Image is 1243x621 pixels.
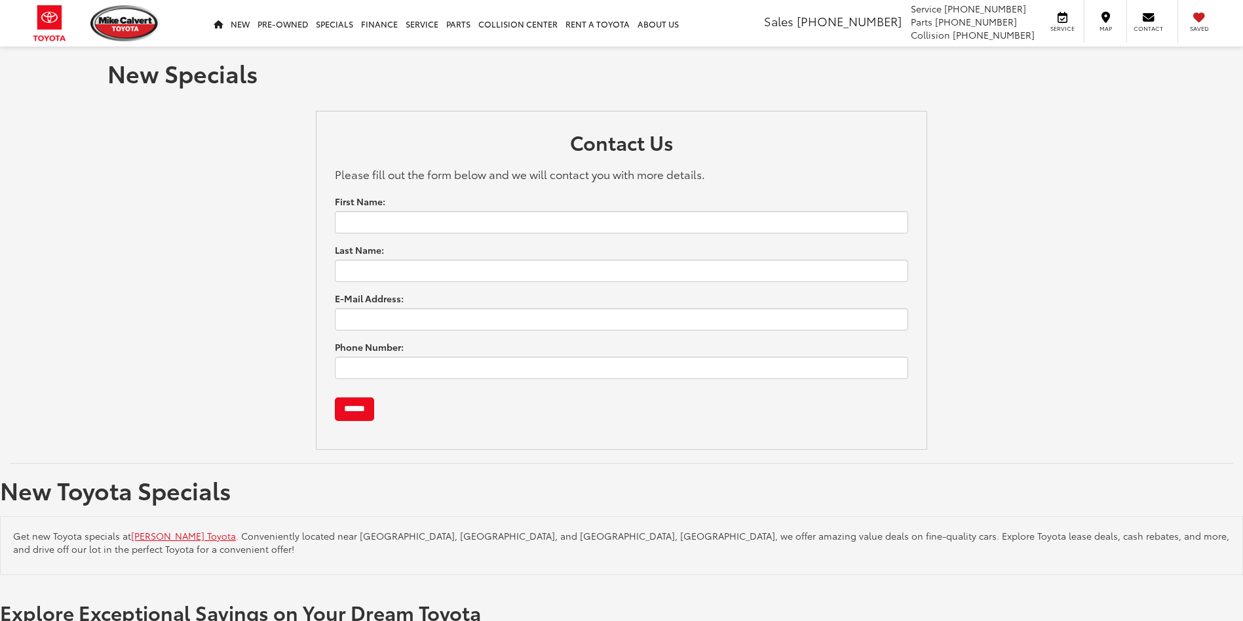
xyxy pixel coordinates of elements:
span: Sales [764,12,794,30]
label: Last Name: [335,243,384,256]
label: First Name: [335,195,385,208]
span: [PHONE_NUMBER] [935,15,1017,28]
span: Map [1091,24,1120,33]
label: Phone Number: [335,340,404,353]
span: [PHONE_NUMBER] [797,12,902,30]
h2: Contact Us [335,131,909,159]
span: Service [1048,24,1077,33]
p: Get new Toyota specials at . Conveniently located near [GEOGRAPHIC_DATA], [GEOGRAPHIC_DATA], and ... [13,529,1230,555]
img: Mike Calvert Toyota [90,5,160,41]
span: Collision [911,28,950,41]
span: Parts [911,15,932,28]
span: Contact [1134,24,1163,33]
label: E-Mail Address: [335,292,404,305]
a: [PERSON_NAME] Toyota [131,529,236,542]
h1: New Specials [107,60,1136,86]
span: Saved [1185,24,1214,33]
span: [PHONE_NUMBER] [944,2,1026,15]
span: Service [911,2,942,15]
span: [PHONE_NUMBER] [953,28,1035,41]
p: Please fill out the form below and we will contact you with more details. [335,166,909,182]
